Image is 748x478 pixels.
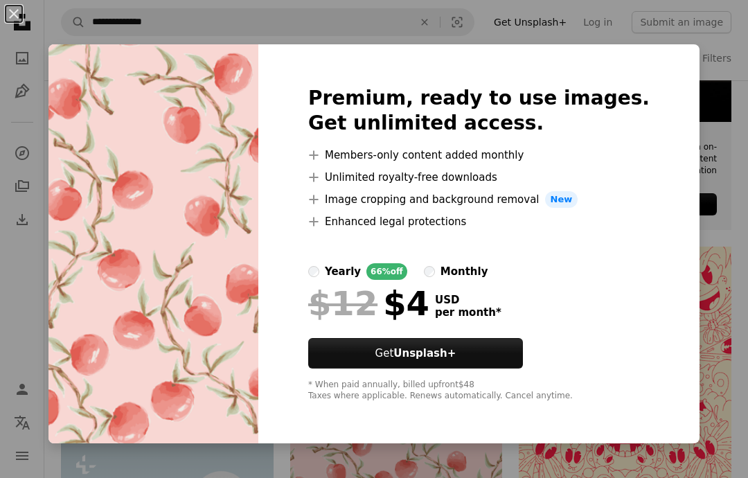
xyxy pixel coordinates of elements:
div: 66% off [366,263,407,280]
input: yearly66%off [308,266,319,277]
li: Members-only content added monthly [308,147,650,163]
li: Image cropping and background removal [308,191,650,208]
span: New [545,191,578,208]
span: per month * [435,306,501,319]
div: yearly [325,263,361,280]
div: monthly [440,263,488,280]
button: GetUnsplash+ [308,338,523,369]
li: Unlimited royalty-free downloads [308,169,650,186]
div: * When paid annually, billed upfront $48 Taxes where applicable. Renews automatically. Cancel any... [308,380,650,402]
span: $12 [308,285,377,321]
strong: Unsplash+ [393,347,456,360]
div: $4 [308,285,429,321]
img: premium_vector-1724472239758-e7e5f91f05c6 [48,44,258,443]
span: USD [435,294,501,306]
input: monthly [424,266,435,277]
li: Enhanced legal protections [308,213,650,230]
h2: Premium, ready to use images. Get unlimited access. [308,86,650,136]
